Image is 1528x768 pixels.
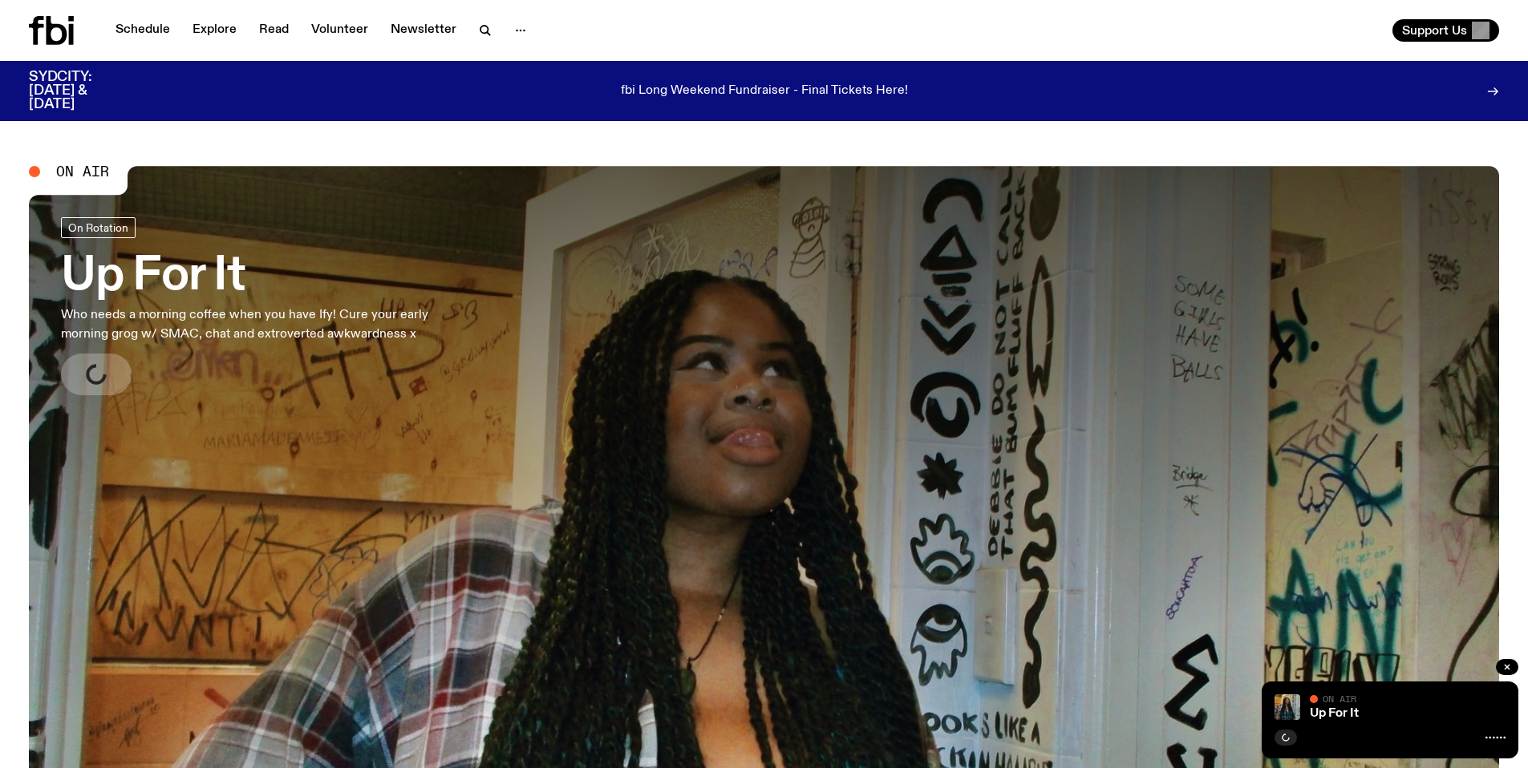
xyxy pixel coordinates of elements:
button: Support Us [1392,19,1499,42]
img: Ify - a Brown Skin girl with black braided twists, looking up to the side with her tongue stickin... [1275,694,1300,720]
a: Read [249,19,298,42]
a: Up For It [1310,707,1359,720]
p: Who needs a morning coffee when you have Ify! Cure your early morning grog w/ SMAC, chat and extr... [61,305,472,344]
a: Explore [183,19,246,42]
span: On Air [1323,693,1356,704]
h3: Up For It [61,254,472,299]
a: Volunteer [302,19,378,42]
h3: SYDCITY: [DATE] & [DATE] [29,71,132,111]
p: fbi Long Weekend Fundraiser - Final Tickets Here! [621,84,908,99]
a: Up For ItWho needs a morning coffee when you have Ify! Cure your early morning grog w/ SMAC, chat... [61,217,472,395]
span: On Rotation [68,222,128,234]
span: On Air [56,164,109,179]
a: On Rotation [61,217,136,238]
span: Support Us [1402,23,1467,38]
a: Schedule [106,19,180,42]
a: Newsletter [381,19,466,42]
